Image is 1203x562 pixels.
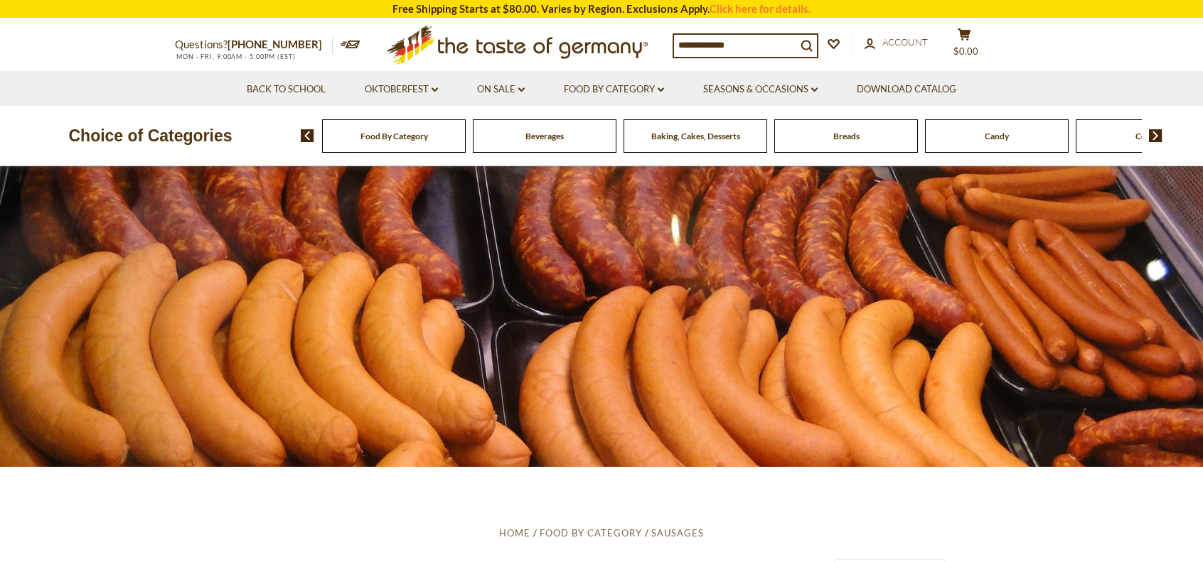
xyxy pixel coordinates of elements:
p: Questions? [175,36,333,54]
a: Oktoberfest [365,82,438,97]
a: On Sale [477,82,525,97]
a: Food By Category [360,131,428,141]
a: Food By Category [564,82,664,97]
a: Beverages [525,131,564,141]
img: previous arrow [301,129,314,142]
a: Candy [985,131,1009,141]
a: Seasons & Occasions [703,82,818,97]
a: Baking, Cakes, Desserts [651,131,740,141]
span: MON - FRI, 9:00AM - 5:00PM (EST) [175,53,296,60]
a: Click here for details. [710,2,811,15]
a: Sausages [651,527,704,539]
a: Breads [833,131,860,141]
span: $0.00 [953,45,978,57]
a: Account [865,35,928,50]
a: Cereal [1135,131,1160,141]
img: next arrow [1149,129,1162,142]
a: Food By Category [540,527,642,539]
a: [PHONE_NUMBER] [228,38,322,50]
a: Back to School [247,82,326,97]
a: Home [499,527,530,539]
button: $0.00 [943,28,985,63]
span: Account [882,36,928,48]
a: Download Catalog [857,82,956,97]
